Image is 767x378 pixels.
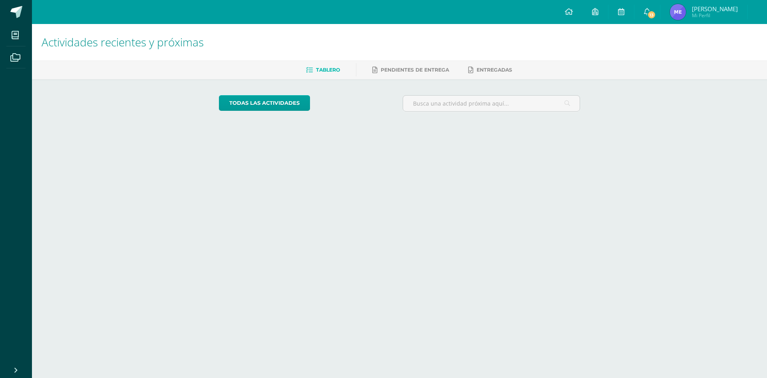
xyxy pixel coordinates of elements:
[306,64,340,76] a: Tablero
[316,67,340,73] span: Tablero
[381,67,449,73] span: Pendientes de entrega
[692,5,738,13] span: [PERSON_NAME]
[647,10,656,19] span: 13
[42,34,204,50] span: Actividades recientes y próximas
[692,12,738,19] span: Mi Perfil
[477,67,512,73] span: Entregadas
[670,4,686,20] img: 8bbb9a5bc58afedc07e814f68e5cd3c5.png
[219,95,310,111] a: todas las Actividades
[403,96,580,111] input: Busca una actividad próxima aquí...
[372,64,449,76] a: Pendientes de entrega
[468,64,512,76] a: Entregadas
